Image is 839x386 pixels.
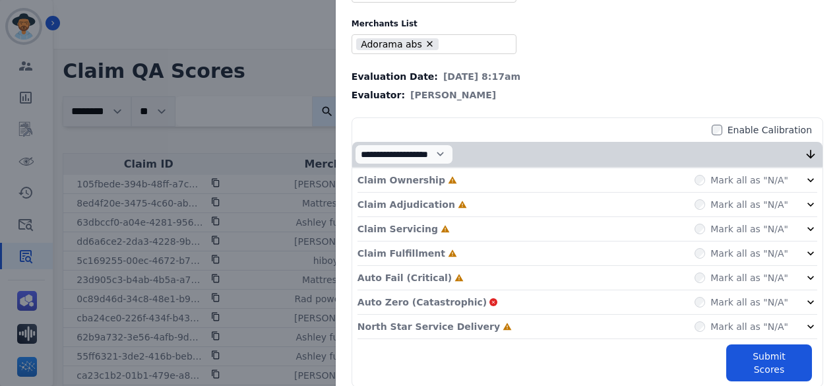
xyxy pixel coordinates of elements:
label: Mark all as "N/A" [710,174,788,187]
label: Mark all as "N/A" [710,247,788,260]
label: Mark all as "N/A" [710,296,788,309]
label: Enable Calibration [728,123,812,137]
label: Mark all as "N/A" [710,320,788,333]
p: Auto Fail (Critical) [357,271,452,284]
li: Adorama abs [356,38,439,51]
button: Submit Scores [726,344,812,381]
p: Claim Adjudication [357,198,455,211]
span: [PERSON_NAME] [410,88,496,102]
label: Merchants List [352,18,823,29]
label: Mark all as "N/A" [710,222,788,236]
p: North Star Service Delivery [357,320,500,333]
label: Mark all as "N/A" [710,198,788,211]
span: [DATE] 8:17am [443,70,520,83]
p: Claim Ownership [357,174,445,187]
div: Evaluator: [352,88,823,102]
button: Remove Adorama abs [425,39,435,49]
div: Evaluation Date: [352,70,823,83]
ul: selected options [355,36,508,52]
p: Claim Fulfillment [357,247,445,260]
p: Auto Zero (Catastrophic) [357,296,487,309]
p: Claim Servicing [357,222,438,236]
label: Mark all as "N/A" [710,271,788,284]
